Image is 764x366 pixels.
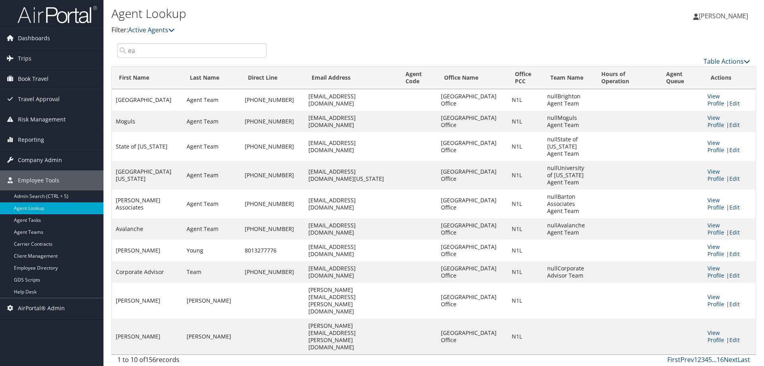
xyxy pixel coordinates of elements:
td: | [704,283,756,319]
td: [GEOGRAPHIC_DATA][US_STATE] [112,161,183,190]
td: [EMAIL_ADDRESS][DOMAIN_NAME] [304,132,398,161]
td: N1L [508,319,543,354]
td: [GEOGRAPHIC_DATA] Office [437,261,508,283]
td: Agent Team [183,111,241,132]
a: View Profile [707,264,724,279]
td: [GEOGRAPHIC_DATA] Office [437,240,508,261]
td: | [704,190,756,218]
td: | [704,132,756,161]
th: Office PCC: activate to sort column ascending [508,67,543,89]
span: [PERSON_NAME] [699,12,748,20]
h1: Agent Lookup [111,5,541,22]
td: [PERSON_NAME][EMAIL_ADDRESS][PERSON_NAME][DOMAIN_NAME] [304,283,398,319]
a: View Profile [707,196,724,211]
a: View Profile [707,92,724,107]
td: | [704,261,756,283]
td: nullUniversity of [US_STATE] Agent Team [543,161,594,190]
span: Employee Tools [18,170,59,190]
a: Next [724,355,738,364]
td: Moguls [112,111,183,132]
td: | [704,240,756,261]
td: [PHONE_NUMBER] [241,218,304,240]
td: [PERSON_NAME] [112,319,183,354]
a: View Profile [707,243,724,258]
a: Table Actions [704,57,750,66]
td: [PERSON_NAME][EMAIL_ADDRESS][PERSON_NAME][DOMAIN_NAME] [304,319,398,354]
td: N1L [508,132,543,161]
td: [GEOGRAPHIC_DATA] Office [437,132,508,161]
td: Corporate Advisor [112,261,183,283]
th: Hours of Operation: activate to sort column ascending [594,67,659,89]
td: nullBarton Associates Agent Team [543,190,594,218]
a: Edit [729,121,740,129]
td: [GEOGRAPHIC_DATA] Office [437,161,508,190]
td: | [704,319,756,354]
a: Active Agents [128,25,175,34]
td: [PERSON_NAME] [183,283,241,319]
td: [GEOGRAPHIC_DATA] Office [437,89,508,111]
a: View Profile [707,168,724,182]
td: [PHONE_NUMBER] [241,190,304,218]
td: [GEOGRAPHIC_DATA] [112,89,183,111]
a: Edit [729,336,740,344]
td: [GEOGRAPHIC_DATA] Office [437,283,508,319]
a: View Profile [707,139,724,154]
th: First Name: activate to sort column ascending [112,67,183,89]
td: N1L [508,89,543,111]
a: Edit [729,146,740,154]
th: Email Address: activate to sort column ascending [304,67,398,89]
img: airportal-logo.png [18,5,97,24]
td: [EMAIL_ADDRESS][DOMAIN_NAME] [304,240,398,261]
p: Filter: [111,25,541,35]
span: 156 [145,355,156,364]
td: Avalanche [112,218,183,240]
td: Agent Team [183,190,241,218]
td: [EMAIL_ADDRESS][DOMAIN_NAME] [304,111,398,132]
td: nullBrighton Agent Team [543,89,594,111]
a: 4 [705,355,708,364]
a: Edit [729,175,740,182]
span: Travel Approval [18,89,60,109]
a: 2 [698,355,701,364]
span: Risk Management [18,110,66,129]
span: Trips [18,49,31,69]
td: [PHONE_NUMBER] [241,132,304,161]
td: N1L [508,261,543,283]
input: Search [117,43,267,58]
td: | [704,89,756,111]
td: [EMAIL_ADDRESS][DOMAIN_NAME] [304,89,398,111]
a: Edit [729,300,740,308]
td: [PHONE_NUMBER] [241,261,304,283]
th: Agent Code: activate to sort column descending [398,67,437,89]
th: Agent Queue: activate to sort column ascending [659,67,704,89]
td: N1L [508,240,543,261]
a: First [667,355,680,364]
a: View Profile [707,329,724,344]
td: [GEOGRAPHIC_DATA] Office [437,111,508,132]
td: [PHONE_NUMBER] [241,161,304,190]
td: | [704,161,756,190]
td: [GEOGRAPHIC_DATA] Office [437,190,508,218]
a: Last [738,355,750,364]
td: [EMAIL_ADDRESS][DOMAIN_NAME] [304,218,398,240]
td: 8013277776 [241,240,304,261]
td: N1L [508,218,543,240]
td: Young [183,240,241,261]
a: View Profile [707,221,724,236]
a: 3 [701,355,705,364]
td: Agent Team [183,132,241,161]
td: [GEOGRAPHIC_DATA] Office [437,218,508,240]
td: Agent Team [183,89,241,111]
td: Team [183,261,241,283]
span: … [712,355,717,364]
td: State of [US_STATE] [112,132,183,161]
td: nullCorporate Advisor Team [543,261,594,283]
td: N1L [508,161,543,190]
a: Edit [729,100,740,107]
a: Edit [729,229,740,236]
td: nullMoguls Agent Team [543,111,594,132]
span: Dashboards [18,28,50,48]
td: [PERSON_NAME] [112,283,183,319]
td: N1L [508,190,543,218]
th: Last Name: activate to sort column ascending [183,67,241,89]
